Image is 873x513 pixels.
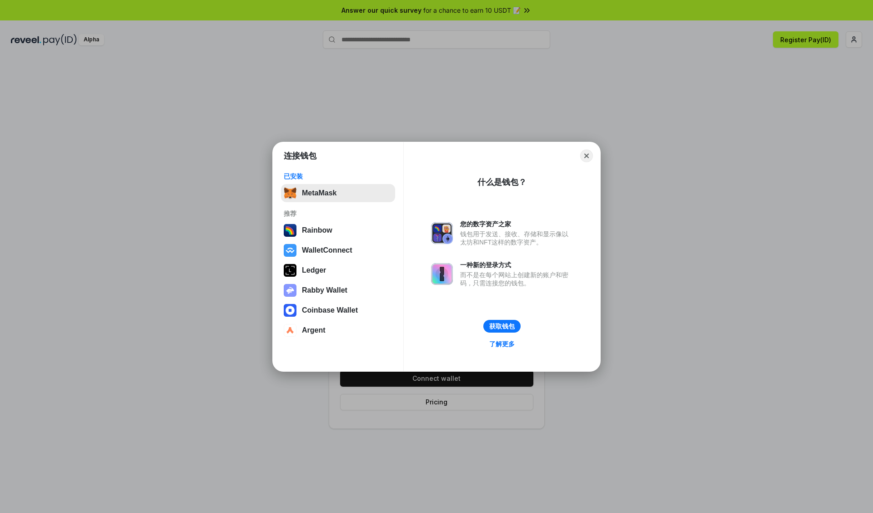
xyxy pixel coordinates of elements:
[284,224,296,237] img: svg+xml,%3Csvg%20width%3D%22120%22%20height%3D%22120%22%20viewBox%3D%220%200%20120%20120%22%20fil...
[284,264,296,277] img: svg+xml,%3Csvg%20xmlns%3D%22http%3A%2F%2Fwww.w3.org%2F2000%2Fsvg%22%20width%3D%2228%22%20height%3...
[281,241,395,259] button: WalletConnect
[460,220,573,228] div: 您的数字资产之家
[580,149,593,162] button: Close
[284,324,296,337] img: svg+xml,%3Csvg%20width%3D%2228%22%20height%3D%2228%22%20viewBox%3D%220%200%2028%2028%22%20fill%3D...
[431,222,453,244] img: svg+xml,%3Csvg%20xmlns%3D%22http%3A%2F%2Fwww.w3.org%2F2000%2Fsvg%22%20fill%3D%22none%22%20viewBox...
[460,230,573,246] div: 钱包用于发送、接收、存储和显示像以太坊和NFT这样的数字资产。
[284,244,296,257] img: svg+xml,%3Csvg%20width%3D%2228%22%20height%3D%2228%22%20viewBox%3D%220%200%2028%2028%22%20fill%3D...
[302,226,332,234] div: Rainbow
[281,321,395,339] button: Argent
[302,286,347,294] div: Rabby Wallet
[284,304,296,317] img: svg+xml,%3Csvg%20width%3D%2228%22%20height%3D%2228%22%20viewBox%3D%220%200%2028%2028%22%20fill%3D...
[284,187,296,199] img: svg+xml,%3Csvg%20fill%3D%22none%22%20height%3D%2233%22%20viewBox%3D%220%200%2035%2033%22%20width%...
[284,209,392,218] div: 推荐
[302,326,326,334] div: Argent
[284,172,392,180] div: 已安装
[431,263,453,285] img: svg+xml,%3Csvg%20xmlns%3D%22http%3A%2F%2Fwww.w3.org%2F2000%2Fsvg%22%20fill%3D%22none%22%20viewBox...
[281,301,395,319] button: Coinbase Wallet
[284,284,296,297] img: svg+xml,%3Csvg%20xmlns%3D%22http%3A%2F%2Fwww.w3.org%2F2000%2Fsvg%22%20fill%3D%22none%22%20viewBox...
[460,271,573,287] div: 而不是在每个网站上创建新的账户和密码，只需连接您的钱包。
[302,189,336,197] div: MetaMask
[483,320,521,333] button: 获取钱包
[460,261,573,269] div: 一种新的登录方式
[302,266,326,274] div: Ledger
[477,177,527,188] div: 什么是钱包？
[281,261,395,279] button: Ledger
[281,281,395,299] button: Rabby Wallet
[284,150,316,161] h1: 连接钱包
[281,221,395,239] button: Rainbow
[489,340,515,348] div: 了解更多
[302,246,352,254] div: WalletConnect
[484,338,520,350] a: 了解更多
[489,322,515,330] div: 获取钱包
[281,184,395,202] button: MetaMask
[302,306,358,314] div: Coinbase Wallet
